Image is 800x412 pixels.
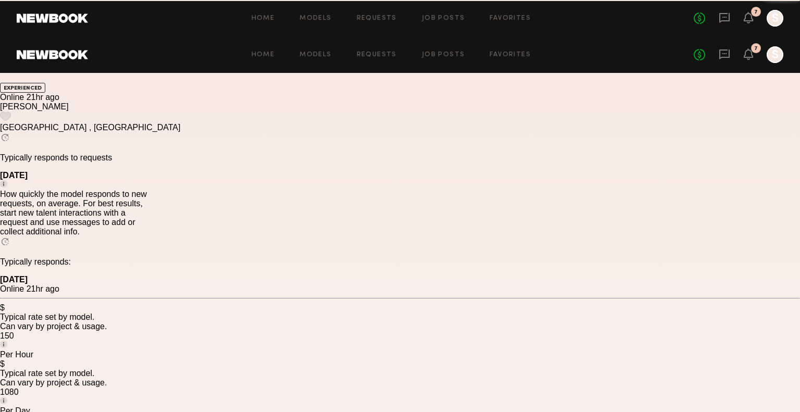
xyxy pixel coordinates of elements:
[754,46,758,52] div: 7
[299,15,331,22] a: Models
[490,15,531,22] a: Favorites
[422,52,465,58] a: Job Posts
[422,15,465,22] a: Job Posts
[754,9,758,15] div: 7
[252,15,275,22] a: Home
[490,52,531,58] a: Favorites
[252,52,275,58] a: Home
[299,52,331,58] a: Models
[767,46,783,63] a: S
[357,15,397,22] a: Requests
[767,10,783,27] a: S
[357,52,397,58] a: Requests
